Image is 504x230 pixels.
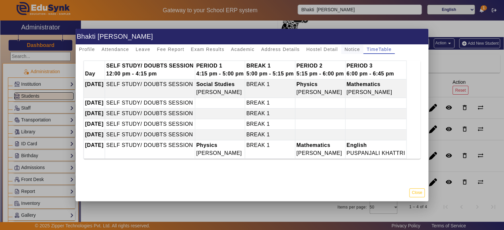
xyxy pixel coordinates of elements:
[367,47,391,52] span: TimeTable
[106,100,193,106] span: SELF STUDY/ DOUBTS SESSION
[85,81,103,87] span: [DATE]
[196,81,234,87] b: Social Studies
[79,47,95,52] span: Profile
[85,121,103,127] span: [DATE]
[246,100,270,106] span: BREAK 1
[85,100,103,106] span: [DATE]
[196,142,242,156] span: [PERSON_NAME]
[196,81,242,95] span: [PERSON_NAME]
[346,142,405,156] span: PUSPANJALI KHATTRI
[344,47,360,52] span: Notice
[296,142,342,156] span: [PERSON_NAME]
[196,142,217,148] b: Physics
[191,47,224,52] span: Exam Results
[106,121,193,127] span: SELF STUDY/ DOUBTS SESSION
[245,61,295,79] th: BREAK 1 5:00 pm - 5:15 pm
[296,81,317,87] b: Physics
[246,142,270,148] span: BREAK 1
[106,81,193,87] span: SELF STUDY/ DOUBTS SESSION
[85,111,103,116] span: [DATE]
[85,142,103,148] span: [DATE]
[346,142,367,148] b: English
[296,142,330,148] b: Mathematics
[261,47,300,52] span: Address Details
[345,61,406,79] th: PERIOD 3 6:00 pm - 6:45 pm
[306,47,338,52] span: Hostel Detail
[76,29,428,44] h1: Bhakti [PERSON_NAME]
[231,47,254,52] span: Academic
[296,81,342,95] span: [PERSON_NAME]
[295,61,345,79] th: PERIOD 2 5:15 pm - 6:00 pm
[105,61,195,79] th: SELF STUDY/ DOUBTS SESSION 12:00 pm - 4:15 pm
[246,132,270,137] span: BREAK 1
[246,121,270,127] span: BREAK 1
[157,47,184,52] span: Fee Report
[85,132,103,137] span: [DATE]
[246,111,270,116] span: BREAK 1
[346,81,392,95] span: [PERSON_NAME]
[246,81,270,87] span: BREAK 1
[136,47,150,52] span: Leave
[346,81,380,87] b: Mathematics
[106,132,193,137] span: SELF STUDY/ DOUBTS SESSION
[101,47,129,52] span: Attendance
[106,142,193,148] span: SELF STUDY/ DOUBTS SESSION
[106,111,193,116] span: SELF STUDY/ DOUBTS SESSION
[409,188,425,197] button: Close
[195,61,245,79] th: PERIOD 1 4:15 pm - 5:00 pm
[84,61,105,79] th: Day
